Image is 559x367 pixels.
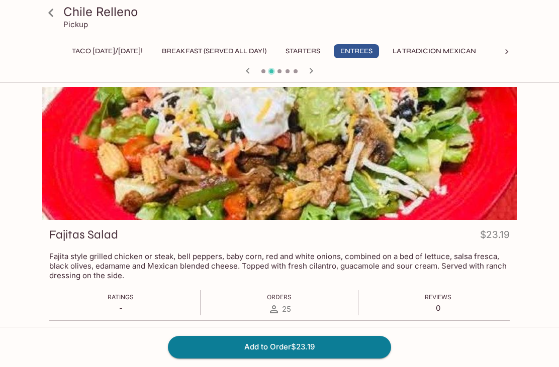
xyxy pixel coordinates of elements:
button: Tacos [490,44,535,58]
div: Fajitas Salad [42,87,517,220]
button: Breakfast (Served ALL DAY!) [156,44,272,58]
button: Entrees [334,44,379,58]
span: Orders [267,293,292,301]
button: Add to Order$23.19 [168,336,391,358]
button: Starters [280,44,326,58]
p: Pickup [63,20,88,29]
button: Taco [DATE]/[DATE]! [66,44,148,58]
button: La Tradicion Mexican [387,44,482,58]
span: Ratings [108,293,134,301]
h4: $23.19 [480,227,510,247]
p: - [108,303,134,313]
p: 0 [425,303,451,313]
h3: Chile Relleno [63,4,513,20]
span: 25 [282,304,291,314]
h3: Fajitas Salad [49,227,118,242]
span: Reviews [425,293,451,301]
p: Fajita style grilled chicken or steak, bell peppers, baby corn, red and white onions, combined on... [49,252,510,280]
